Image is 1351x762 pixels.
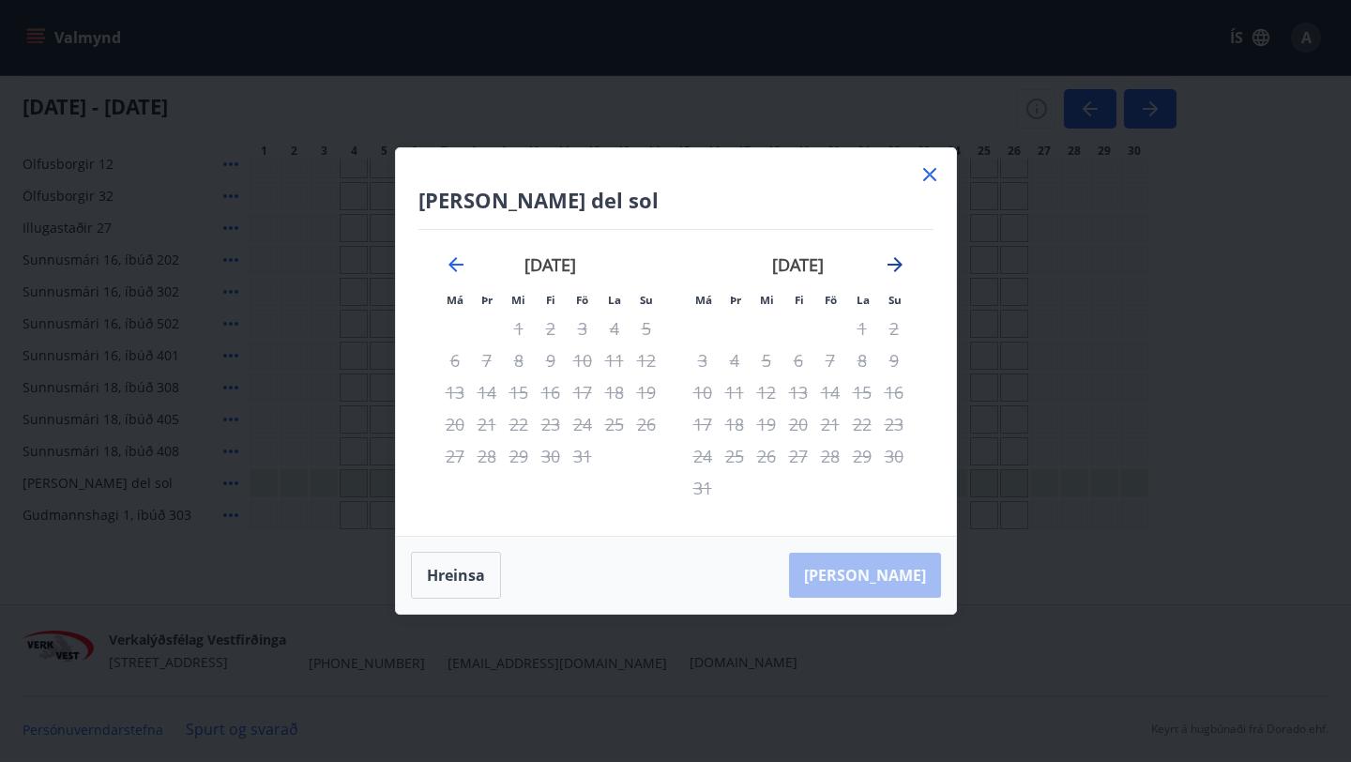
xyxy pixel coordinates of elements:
[878,376,910,408] td: Not available. sunnudagur, 16. ágúst 2026
[471,344,503,376] td: Not available. þriðjudagur, 7. júlí 2026
[630,408,662,440] td: Not available. sunnudagur, 26. júlí 2026
[608,293,621,307] small: La
[471,376,503,408] td: Not available. þriðjudagur, 14. júlí 2026
[535,440,567,472] td: Not available. fimmtudagur, 30. júlí 2026
[687,472,719,504] td: Not available. mánudagur, 31. ágúst 2026
[439,408,471,440] td: Not available. mánudagur, 20. júlí 2026
[599,312,630,344] td: Not available. laugardagur, 4. júlí 2026
[884,253,906,276] div: Move forward to switch to the next month.
[630,312,662,344] td: Not available. sunnudagur, 5. júlí 2026
[567,344,599,376] td: Not available. föstudagur, 10. júlí 2026
[503,408,535,440] td: Not available. miðvikudagur, 22. júlí 2026
[439,440,471,472] td: Not available. mánudagur, 27. júlí 2026
[846,376,878,408] td: Not available. laugardagur, 15. ágúst 2026
[719,440,751,472] td: Not available. þriðjudagur, 25. ágúst 2026
[471,408,503,440] td: Not available. þriðjudagur, 21. júlí 2026
[567,440,599,472] td: Not available. föstudagur, 31. júlí 2026
[687,344,719,376] td: Not available. mánudagur, 3. ágúst 2026
[445,253,467,276] div: Move backward to switch to the previous month.
[825,293,837,307] small: Fö
[418,186,934,214] h4: [PERSON_NAME] del sol
[814,440,846,472] td: Not available. föstudagur, 28. ágúst 2026
[857,293,870,307] small: La
[782,440,814,472] td: Not available. fimmtudagur, 27. ágúst 2026
[814,344,846,376] td: Not available. föstudagur, 7. ágúst 2026
[535,312,567,344] td: Not available. fimmtudagur, 2. júlí 2026
[418,230,934,513] div: Calendar
[535,376,567,408] td: Not available. fimmtudagur, 16. júlí 2026
[846,408,878,440] td: Not available. laugardagur, 22. ágúst 2026
[782,344,814,376] td: Not available. fimmtudagur, 6. ágúst 2026
[471,440,503,472] td: Not available. þriðjudagur, 28. júlí 2026
[687,440,719,472] td: Not available. mánudagur, 24. ágúst 2026
[719,344,751,376] td: Not available. þriðjudagur, 4. ágúst 2026
[511,293,525,307] small: Mi
[439,344,471,376] td: Not available. mánudagur, 6. júlí 2026
[751,440,782,472] td: Not available. miðvikudagur, 26. ágúst 2026
[481,293,493,307] small: Þr
[503,312,535,344] td: Not available. miðvikudagur, 1. júlí 2026
[751,344,782,376] td: Not available. miðvikudagur, 5. ágúst 2026
[576,293,588,307] small: Fö
[535,408,567,440] td: Not available. fimmtudagur, 23. júlí 2026
[630,344,662,376] td: Not available. sunnudagur, 12. júlí 2026
[878,440,910,472] td: Not available. sunnudagur, 30. ágúst 2026
[719,408,751,440] td: Not available. þriðjudagur, 18. ágúst 2026
[782,408,814,440] td: Not available. fimmtudagur, 20. ágúst 2026
[630,376,662,408] td: Not available. sunnudagur, 19. júlí 2026
[719,376,751,408] td: Not available. þriðjudagur, 11. ágúst 2026
[599,376,630,408] td: Not available. laugardagur, 18. júlí 2026
[599,344,630,376] td: Not available. laugardagur, 11. júlí 2026
[846,312,878,344] td: Not available. laugardagur, 1. ágúst 2026
[535,344,567,376] td: Not available. fimmtudagur, 9. júlí 2026
[503,440,535,472] td: Not available. miðvikudagur, 29. júlí 2026
[503,344,535,376] td: Not available. miðvikudagur, 8. júlí 2026
[411,552,501,599] button: Hreinsa
[567,312,599,344] td: Not available. föstudagur, 3. júlí 2026
[447,293,463,307] small: Má
[751,376,782,408] td: Not available. miðvikudagur, 12. ágúst 2026
[888,293,902,307] small: Su
[814,376,846,408] td: Not available. föstudagur, 14. ágúst 2026
[878,408,910,440] td: Not available. sunnudagur, 23. ágúst 2026
[751,408,782,440] td: Not available. miðvikudagur, 19. ágúst 2026
[695,293,712,307] small: Má
[599,408,630,440] td: Not available. laugardagur, 25. júlí 2026
[878,312,910,344] td: Not available. sunnudagur, 2. ágúst 2026
[567,376,599,408] td: Not available. föstudagur, 17. júlí 2026
[846,344,878,376] td: Not available. laugardagur, 8. ágúst 2026
[730,293,741,307] small: Þr
[687,376,719,408] td: Not available. mánudagur, 10. ágúst 2026
[546,293,555,307] small: Fi
[640,293,653,307] small: Su
[846,440,878,472] td: Not available. laugardagur, 29. ágúst 2026
[439,376,471,408] td: Not available. mánudagur, 13. júlí 2026
[795,293,804,307] small: Fi
[524,253,576,276] strong: [DATE]
[878,344,910,376] td: Not available. sunnudagur, 9. ágúst 2026
[687,408,719,440] td: Not available. mánudagur, 17. ágúst 2026
[814,408,846,440] td: Not available. föstudagur, 21. ágúst 2026
[760,293,774,307] small: Mi
[567,408,599,440] td: Not available. föstudagur, 24. júlí 2026
[782,376,814,408] td: Not available. fimmtudagur, 13. ágúst 2026
[772,253,824,276] strong: [DATE]
[503,376,535,408] td: Not available. miðvikudagur, 15. júlí 2026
